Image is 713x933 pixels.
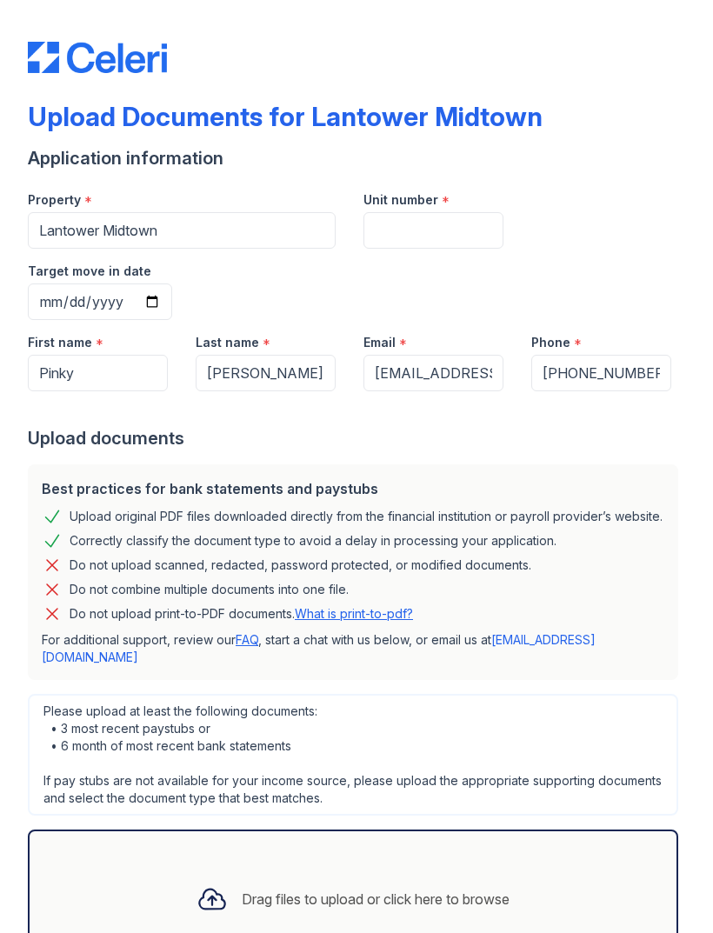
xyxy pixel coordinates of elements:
a: [EMAIL_ADDRESS][DOMAIN_NAME] [42,632,596,664]
div: Do not upload scanned, redacted, password protected, or modified documents. [70,555,531,576]
label: Phone [531,334,570,351]
label: Target move in date [28,263,151,280]
div: Please upload at least the following documents: • 3 most recent paystubs or • 6 month of most rec... [28,694,678,816]
div: Best practices for bank statements and paystubs [42,478,664,499]
div: Do not combine multiple documents into one file. [70,579,349,600]
div: Upload original PDF files downloaded directly from the financial institution or payroll provider’... [70,506,663,527]
div: Upload Documents for Lantower Midtown [28,101,543,132]
label: Email [363,334,396,351]
label: Last name [196,334,259,351]
a: What is print-to-pdf? [295,606,413,621]
label: First name [28,334,92,351]
div: Correctly classify the document type to avoid a delay in processing your application. [70,530,556,551]
p: For additional support, review our , start a chat with us below, or email us at [42,631,664,666]
img: CE_Logo_Blue-a8612792a0a2168367f1c8372b55b34899dd931a85d93a1a3d3e32e68fde9ad4.png [28,42,167,73]
p: Do not upload print-to-PDF documents. [70,605,413,623]
a: FAQ [236,632,258,647]
label: Property [28,191,81,209]
div: Drag files to upload or click here to browse [242,889,510,910]
label: Unit number [363,191,438,209]
div: Application information [28,146,685,170]
div: Upload documents [28,426,685,450]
